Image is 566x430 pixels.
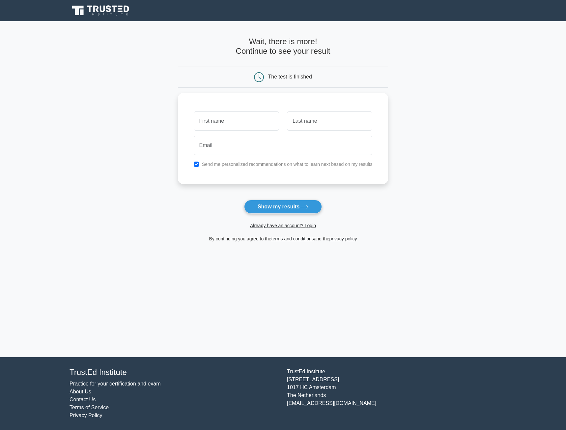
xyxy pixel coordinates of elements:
[70,389,91,394] a: About Us
[70,397,96,402] a: Contact Us
[202,162,373,167] label: Send me personalized recommendations on what to learn next based on my results
[244,200,322,214] button: Show my results
[271,236,314,241] a: terms and conditions
[70,405,109,410] a: Terms of Service
[287,111,372,131] input: Last name
[329,236,357,241] a: privacy policy
[178,37,388,56] h4: Wait, there is more! Continue to see your result
[70,381,161,386] a: Practice for your certification and exam
[70,413,102,418] a: Privacy Policy
[250,223,316,228] a: Already have an account? Login
[194,136,373,155] input: Email
[70,368,279,377] h4: TrustEd Institute
[268,74,312,79] div: The test is finished
[194,111,279,131] input: First name
[283,368,500,419] div: TrustEd Institute [STREET_ADDRESS] 1017 HC Amsterdam The Netherlands [EMAIL_ADDRESS][DOMAIN_NAME]
[174,235,392,243] div: By continuing you agree to the and the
